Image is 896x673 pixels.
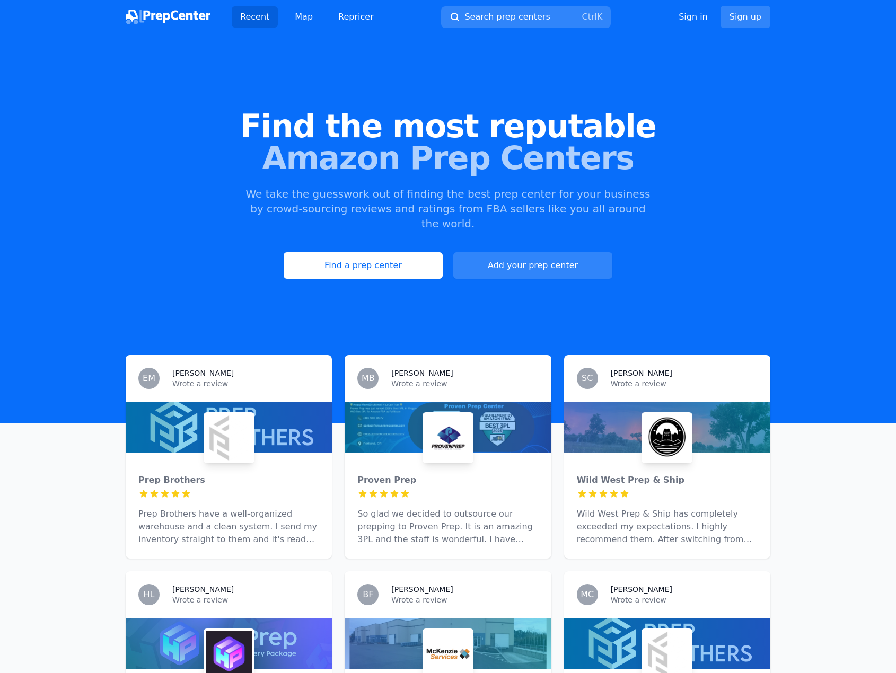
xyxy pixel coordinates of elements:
[464,11,550,23] span: Search prep centers
[284,252,443,279] a: Find a prep center
[143,374,155,383] span: EM
[611,584,672,595] h3: [PERSON_NAME]
[206,414,252,461] img: Prep Brothers
[391,584,453,595] h3: [PERSON_NAME]
[172,584,234,595] h3: [PERSON_NAME]
[577,508,758,546] p: Wild West Prep & Ship has completely exceeded my expectations. I highly recommend them. After swi...
[425,414,471,461] img: Proven Prep
[644,414,690,461] img: Wild West Prep & Ship
[441,6,611,28] button: Search prep centersCtrlK
[362,374,375,383] span: MB
[232,6,278,28] a: Recent
[611,378,758,389] p: Wrote a review
[391,595,538,605] p: Wrote a review
[172,595,319,605] p: Wrote a review
[138,474,319,486] div: Prep Brothers
[144,590,155,599] span: HL
[17,110,879,142] span: Find the most reputable
[582,374,593,383] span: SC
[582,12,596,22] kbd: Ctrl
[330,6,382,28] a: Repricer
[597,12,603,22] kbd: K
[611,368,672,378] h3: [PERSON_NAME]
[679,11,708,23] a: Sign in
[138,508,319,546] p: Prep Brothers have a well-organized warehouse and a clean system. I send my inventory straight to...
[564,355,770,559] a: SC[PERSON_NAME]Wrote a reviewWild West Prep & ShipWild West Prep & ShipWild West Prep & Ship has ...
[357,508,538,546] p: So glad we decided to outsource our prepping to Proven Prep. It is an amazing 3PL and the staff i...
[126,355,332,559] a: EM[PERSON_NAME]Wrote a reviewPrep BrothersPrep BrothersPrep Brothers have a well-organized wareho...
[581,590,594,599] span: MC
[126,10,210,24] img: PrepCenter
[172,368,234,378] h3: [PERSON_NAME]
[453,252,612,279] a: Add your prep center
[345,355,551,559] a: MB[PERSON_NAME]Wrote a reviewProven PrepProven PrepSo glad we decided to outsource our prepping t...
[286,6,321,28] a: Map
[363,590,373,599] span: BF
[391,368,453,378] h3: [PERSON_NAME]
[391,378,538,389] p: Wrote a review
[357,474,538,486] div: Proven Prep
[611,595,758,605] p: Wrote a review
[172,378,319,389] p: Wrote a review
[577,474,758,486] div: Wild West Prep & Ship
[244,187,652,231] p: We take the guesswork out of finding the best prep center for your business by crowd-sourcing rev...
[721,6,770,28] a: Sign up
[17,142,879,174] span: Amazon Prep Centers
